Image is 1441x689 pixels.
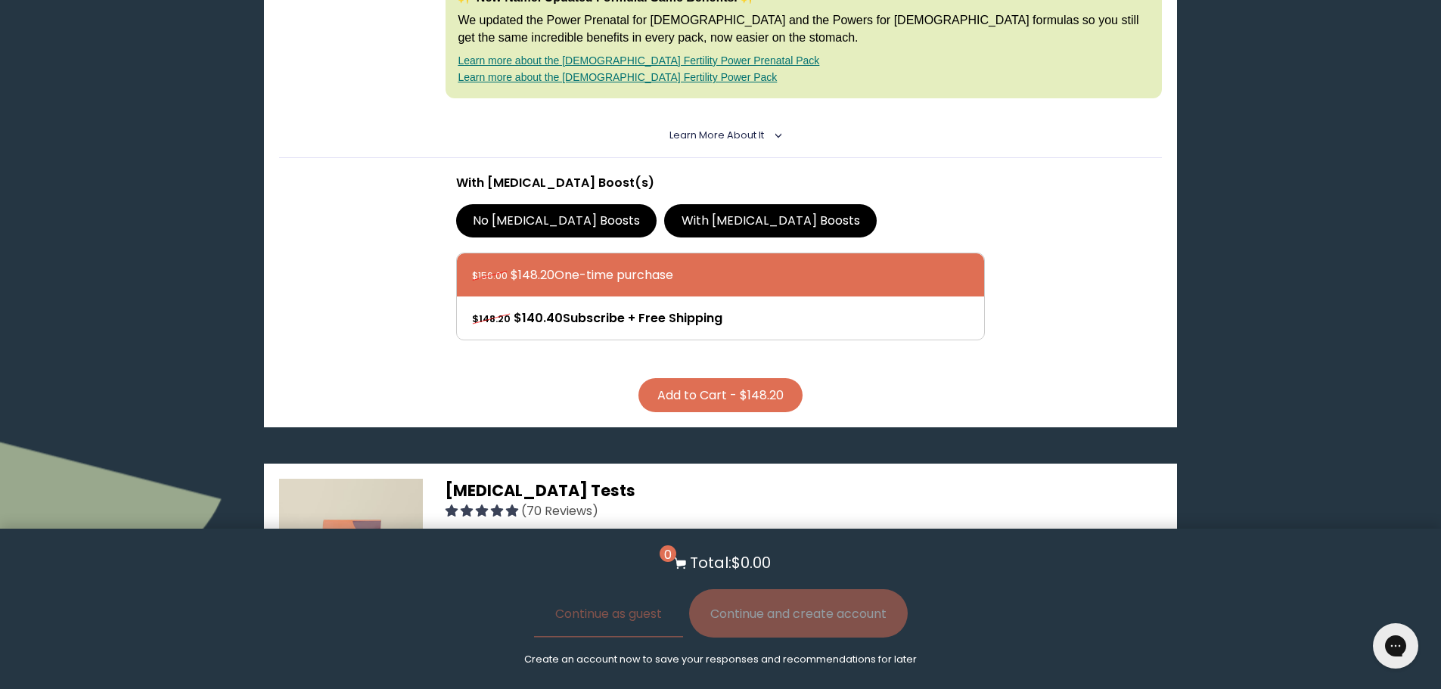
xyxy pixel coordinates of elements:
label: With [MEDICAL_DATA] Boosts [664,204,877,237]
p: Create an account now to save your responses and recommendations for later [524,653,917,666]
iframe: Gorgias live chat messenger [1365,618,1426,674]
span: 4.96 stars [446,502,521,520]
i: < [769,132,782,139]
p: We updated the Power Prenatal for [DEMOGRAPHIC_DATA] and the Powers for [DEMOGRAPHIC_DATA] formul... [458,12,1149,46]
button: Continue as guest [534,589,683,638]
button: Continue and create account [689,589,908,638]
button: Add to Cart - $148.20 [638,378,803,412]
span: (70 Reviews) [521,502,598,520]
summary: Learn More About it < [669,129,772,142]
p: Total: $0.00 [690,551,771,574]
img: thumbnail image [279,479,423,622]
span: 0 [660,545,676,562]
p: With [MEDICAL_DATA] Boost(s) [456,173,986,192]
a: Learn more about the [DEMOGRAPHIC_DATA] Fertility Power Pack [458,71,777,83]
span: [MEDICAL_DATA] Tests [446,480,635,501]
a: Learn more about the [DEMOGRAPHIC_DATA] Fertility Power Prenatal Pack [458,54,819,67]
label: No [MEDICAL_DATA] Boosts [456,204,657,237]
span: Learn More About it [669,129,764,141]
